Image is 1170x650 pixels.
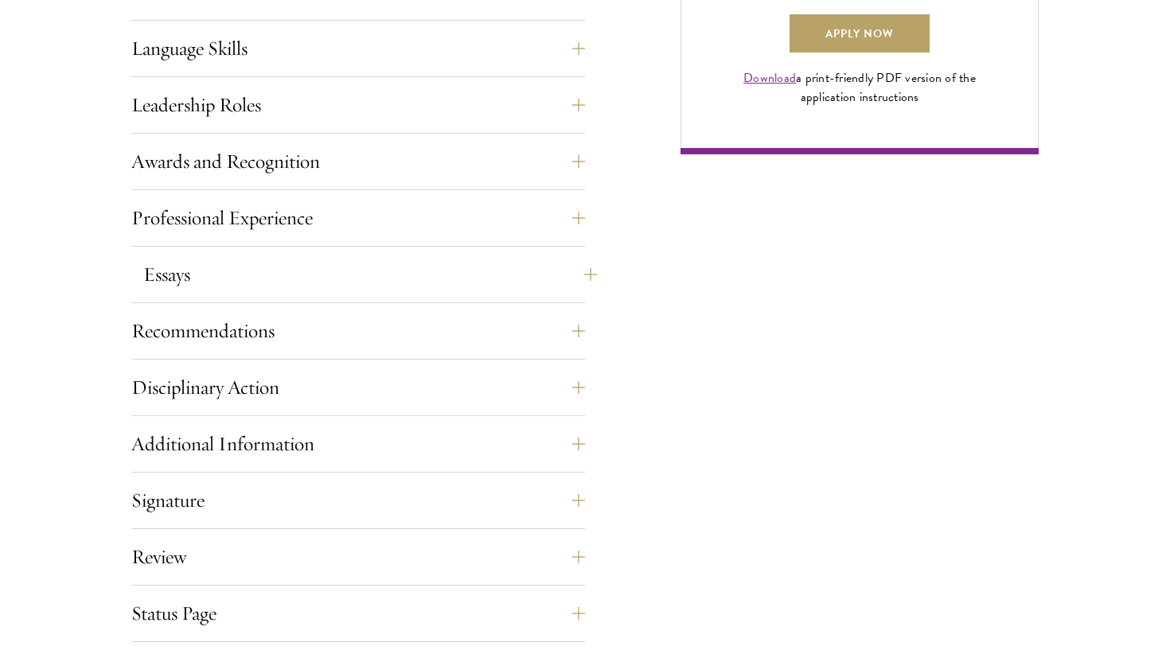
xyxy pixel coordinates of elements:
button: Status Page [131,594,585,632]
a: Download [743,68,796,88]
a: Apply Now [790,14,930,53]
button: Disciplinary Action [131,368,585,407]
button: Essays [143,255,597,294]
button: Awards and Recognition [131,142,585,181]
button: Review [131,538,585,576]
button: Professional Experience [131,199,585,237]
button: Signature [131,481,585,520]
button: Additional Information [131,425,585,463]
button: Language Skills [131,29,585,68]
div: a print-friendly PDF version of the application instructions [725,68,994,107]
button: Recommendations [131,312,585,350]
button: Leadership Roles [131,86,585,124]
